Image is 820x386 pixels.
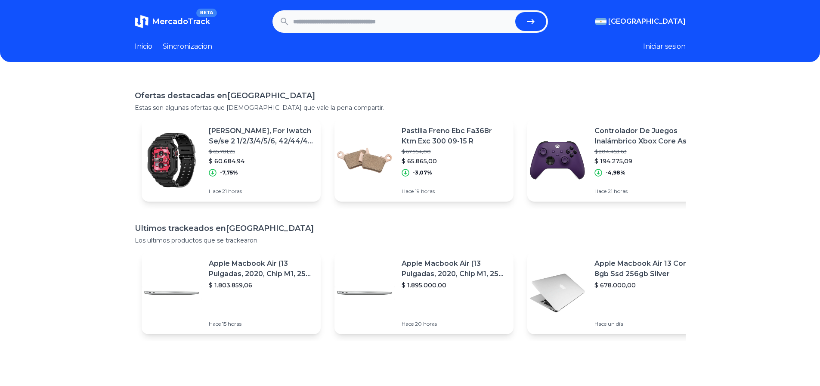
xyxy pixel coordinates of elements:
[209,258,314,279] p: Apple Macbook Air (13 Pulgadas, 2020, Chip M1, 256 Gb De Ssd, 8 Gb De Ram) - Plata
[402,321,507,327] p: Hace 20 horas
[595,16,686,27] button: [GEOGRAPHIC_DATA]
[594,126,699,146] p: Controlador De Juegos Inalámbrico Xbox Core Astral Purple Xb
[594,188,699,195] p: Hace 21 horas
[209,126,314,146] p: [PERSON_NAME], For Iwatch Se/se 2 1/2/3/4/5/6, 42/44/45 Mm
[209,321,314,327] p: Hace 15 horas
[142,119,321,202] a: Featured image[PERSON_NAME], For Iwatch Se/se 2 1/2/3/4/5/6, 42/44/45 Mm$ 65.781,25$ 60.684,94-7,...
[402,258,507,279] p: Apple Macbook Air (13 Pulgadas, 2020, Chip M1, 256 Gb De Ssd, 8 Gb De Ram) - Plata
[334,263,395,323] img: Featured image
[334,119,514,202] a: Featured imagePastilla Freno Ebc Fa368r Ktm Exc 300 09-15 R$ 67.954,00$ 65.865,00-3,07%Hace 19 horas
[594,258,699,279] p: Apple Macbook Air 13 Core I5 8gb Ssd 256gb Silver
[135,222,686,234] h1: Ultimos trackeados en [GEOGRAPHIC_DATA]
[594,321,699,327] p: Hace un día
[209,148,314,155] p: $ 65.781,25
[402,148,507,155] p: $ 67.954,00
[594,157,699,165] p: $ 194.275,09
[142,130,202,190] img: Featured image
[142,263,202,323] img: Featured image
[608,16,686,27] span: [GEOGRAPHIC_DATA]
[209,281,314,289] p: $ 1.803.859,06
[135,41,152,52] a: Inicio
[163,41,212,52] a: Sincronizacion
[142,252,321,334] a: Featured imageApple Macbook Air (13 Pulgadas, 2020, Chip M1, 256 Gb De Ssd, 8 Gb De Ram) - Plata$...
[334,252,514,334] a: Featured imageApple Macbook Air (13 Pulgadas, 2020, Chip M1, 256 Gb De Ssd, 8 Gb De Ram) - Plata$...
[402,188,507,195] p: Hace 19 horas
[196,9,217,17] span: BETA
[135,236,686,245] p: Los ultimos productos que se trackearon.
[643,41,686,52] button: Iniciar sesion
[135,90,686,102] h1: Ofertas destacadas en [GEOGRAPHIC_DATA]
[135,15,149,28] img: MercadoTrack
[595,18,606,25] img: Argentina
[152,17,210,26] span: MercadoTrack
[209,157,314,165] p: $ 60.684,94
[527,130,588,190] img: Featured image
[135,103,686,112] p: Estas son algunas ofertas que [DEMOGRAPHIC_DATA] que vale la pena compartir.
[527,119,706,202] a: Featured imageControlador De Juegos Inalámbrico Xbox Core Astral Purple Xb$ 204.453,63$ 194.275,0...
[402,157,507,165] p: $ 65.865,00
[413,169,432,176] p: -3,07%
[527,263,588,323] img: Featured image
[527,252,706,334] a: Featured imageApple Macbook Air 13 Core I5 8gb Ssd 256gb Silver$ 678.000,00Hace un día
[606,169,625,176] p: -4,98%
[220,169,238,176] p: -7,75%
[594,148,699,155] p: $ 204.453,63
[334,130,395,190] img: Featured image
[209,188,314,195] p: Hace 21 horas
[594,281,699,289] p: $ 678.000,00
[402,281,507,289] p: $ 1.895.000,00
[402,126,507,146] p: Pastilla Freno Ebc Fa368r Ktm Exc 300 09-15 R
[135,15,210,28] a: MercadoTrackBETA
